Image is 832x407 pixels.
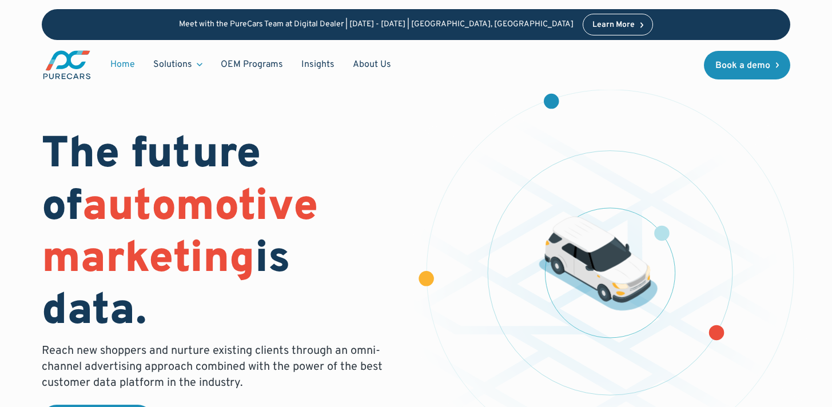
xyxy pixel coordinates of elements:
a: Learn More [583,14,654,35]
a: OEM Programs [212,54,292,75]
img: purecars logo [42,49,92,81]
a: Insights [292,54,344,75]
img: illustration of a vehicle [539,217,658,311]
a: main [42,49,92,81]
div: Solutions [144,54,212,75]
a: Home [101,54,144,75]
div: Solutions [153,58,192,71]
h1: The future of is data. [42,130,403,338]
a: Book a demo [704,51,791,79]
span: automotive marketing [42,181,318,288]
p: Reach new shoppers and nurture existing clients through an omni-channel advertising approach comb... [42,343,389,391]
div: Book a demo [715,61,770,70]
div: Learn More [592,21,635,29]
p: Meet with the PureCars Team at Digital Dealer | [DATE] - [DATE] | [GEOGRAPHIC_DATA], [GEOGRAPHIC_... [179,20,574,30]
a: About Us [344,54,400,75]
